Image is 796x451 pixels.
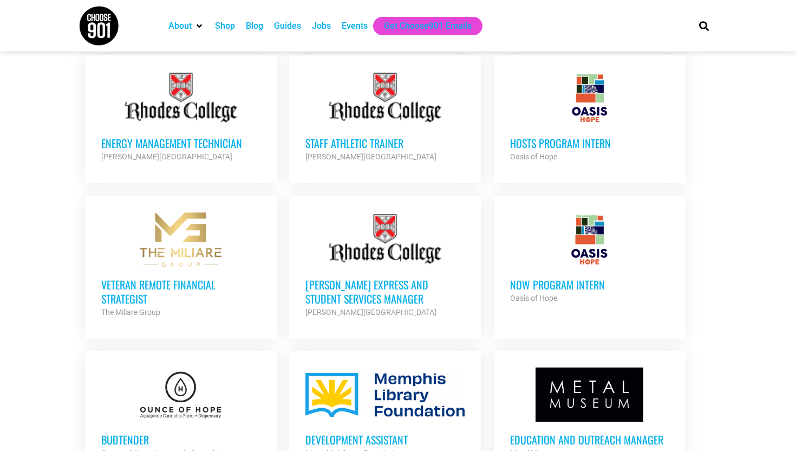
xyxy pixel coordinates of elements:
[101,433,260,447] h3: Budtender
[510,152,557,161] strong: Oasis of Hope
[85,55,277,179] a: Energy Management Technician [PERSON_NAME][GEOGRAPHIC_DATA]
[85,196,277,335] a: Veteran Remote Financial Strategist The Miliare Group
[510,278,669,292] h3: NOW Program Intern
[384,20,472,33] a: Get Choose901 Emails
[289,55,481,179] a: Staff Athletic Trainer [PERSON_NAME][GEOGRAPHIC_DATA]
[494,55,686,179] a: HOSTS Program Intern Oasis of Hope
[101,136,260,150] h3: Energy Management Technician
[101,152,232,161] strong: [PERSON_NAME][GEOGRAPHIC_DATA]
[215,20,235,33] a: Shop
[305,308,436,317] strong: [PERSON_NAME][GEOGRAPHIC_DATA]
[695,17,713,35] div: Search
[101,278,260,306] h3: Veteran Remote Financial Strategist
[305,152,436,161] strong: [PERSON_NAME][GEOGRAPHIC_DATA]
[510,136,669,150] h3: HOSTS Program Intern
[510,294,557,302] strong: Oasis of Hope
[101,308,160,317] strong: The Miliare Group
[274,20,301,33] a: Guides
[289,196,481,335] a: [PERSON_NAME] Express and Student Services Manager [PERSON_NAME][GEOGRAPHIC_DATA]
[305,433,465,447] h3: Development Assistant
[510,433,669,447] h3: Education and Outreach Manager
[494,196,686,321] a: NOW Program Intern Oasis of Hope
[163,17,210,35] div: About
[305,136,465,150] h3: Staff Athletic Trainer
[305,278,465,306] h3: [PERSON_NAME] Express and Student Services Manager
[312,20,331,33] a: Jobs
[246,20,263,33] a: Blog
[163,17,681,35] nav: Main nav
[168,20,192,33] a: About
[342,20,368,33] a: Events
